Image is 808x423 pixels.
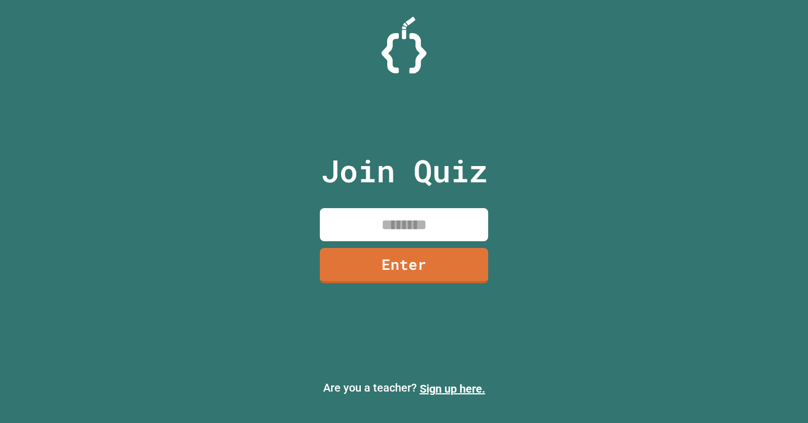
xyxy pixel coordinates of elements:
[382,17,426,73] img: Logo.svg
[761,378,797,412] iframe: chat widget
[9,379,799,397] p: Are you a teacher?
[715,329,797,377] iframe: chat widget
[320,248,488,283] a: Enter
[321,148,488,194] p: Join Quiz
[420,382,485,396] a: Sign up here.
